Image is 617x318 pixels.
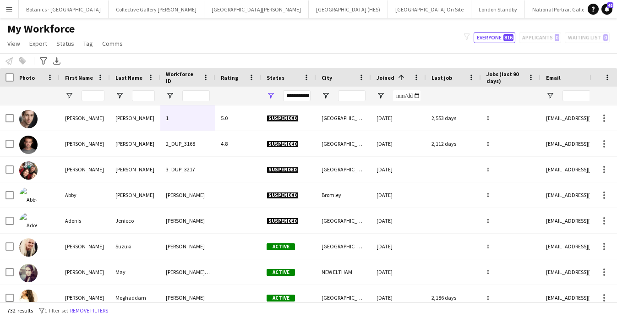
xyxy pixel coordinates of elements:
div: Abby [60,182,110,208]
div: 1 [160,105,215,131]
span: Comms [102,39,123,48]
a: Export [26,38,51,49]
div: [GEOGRAPHIC_DATA] [316,157,371,182]
div: [GEOGRAPHIC_DATA] [316,285,371,310]
img: Amber-Rose May [19,264,38,282]
div: 0 [481,182,541,208]
span: Suspended [267,166,299,173]
span: Rating [221,74,238,81]
img: Tasha Dubowski [19,161,38,180]
span: Suspended [267,141,299,148]
span: 816 [503,34,513,41]
span: Email [546,74,561,81]
span: Last Name [115,74,142,81]
span: Status [267,74,284,81]
a: Comms [98,38,126,49]
div: [DATE] [371,105,426,131]
a: Tag [80,38,97,49]
input: Workforce ID Filter Input [182,90,210,101]
span: Photo [19,74,35,81]
input: City Filter Input [338,90,366,101]
div: Moghaddam [110,285,160,310]
div: [PERSON_NAME] [110,131,160,156]
div: [PERSON_NAME] [60,157,110,182]
span: Suspended [267,192,299,199]
div: 5.0 [215,105,261,131]
div: [PERSON_NAME] [160,182,215,208]
div: 0 [481,157,541,182]
a: View [4,38,24,49]
app-action-btn: Export XLSX [51,55,62,66]
div: May [110,259,160,285]
img: Thomas Davies [19,110,38,128]
img: Dan Desiano [19,136,38,154]
div: Adonis [60,208,110,233]
span: Active [267,243,295,250]
div: [PERSON_NAME] [60,131,110,156]
div: 2_DUP_3168 [160,131,215,156]
div: [PERSON_NAME] [60,259,110,285]
button: Collective Gallery [PERSON_NAME] [109,0,204,18]
span: Jobs (last 90 days) [486,71,524,84]
span: Last job [431,74,452,81]
button: Open Filter Menu [166,92,174,100]
div: [DATE] [371,285,426,310]
div: [DATE] [371,182,426,208]
span: Suspended [267,218,299,225]
div: [DATE] [371,259,426,285]
button: [GEOGRAPHIC_DATA][PERSON_NAME] [204,0,309,18]
div: 0 [481,131,541,156]
button: London Standby [471,0,525,18]
div: Suzuki [110,234,160,259]
span: 1 filter set [44,307,68,314]
div: [PERSON_NAME] [60,105,110,131]
div: 0 [481,234,541,259]
button: Open Filter Menu [115,92,124,100]
button: Open Filter Menu [377,92,385,100]
app-action-btn: Advanced filters [38,55,49,66]
div: [PERSON_NAME] [160,208,215,233]
div: [GEOGRAPHIC_DATA] [316,105,371,131]
div: 2,112 days [426,131,481,156]
span: Suspended [267,115,299,122]
button: Remove filters [68,306,110,316]
div: Bromley [316,182,371,208]
span: Export [29,39,47,48]
button: Botanics - [GEOGRAPHIC_DATA] [19,0,109,18]
div: [GEOGRAPHIC_DATA] [316,208,371,233]
input: Joined Filter Input [393,90,420,101]
div: [DATE] [371,234,426,259]
span: Active [267,295,295,302]
div: 2,186 days [426,285,481,310]
button: Open Filter Menu [65,92,73,100]
div: [PERSON_NAME] [160,285,215,310]
div: [GEOGRAPHIC_DATA] [316,234,371,259]
div: NEW ELTHAM [316,259,371,285]
span: Active [267,269,295,276]
span: My Workforce [7,22,75,36]
div: 0 [481,259,541,285]
span: Tag [83,39,93,48]
div: [PERSON_NAME] [110,105,160,131]
span: City [322,74,332,81]
div: Jenieco [110,208,160,233]
button: Open Filter Menu [546,92,554,100]
span: 42 [607,2,613,8]
button: [GEOGRAPHIC_DATA] On Site [388,0,471,18]
div: [PERSON_NAME] [60,285,110,310]
div: [PERSON_NAME] May [160,259,215,285]
span: Status [56,39,74,48]
div: [DATE] [371,157,426,182]
div: [DATE] [371,131,426,156]
div: 0 [481,208,541,233]
span: Joined [377,74,394,81]
img: Anisa Moghaddam [19,290,38,308]
button: Open Filter Menu [267,92,275,100]
div: [PERSON_NAME] [60,234,110,259]
button: Everyone816 [474,32,515,43]
a: 42 [601,4,612,15]
a: Status [53,38,78,49]
span: Workforce ID [166,71,199,84]
div: 2,553 days [426,105,481,131]
img: Adonis Jenieco [19,213,38,231]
